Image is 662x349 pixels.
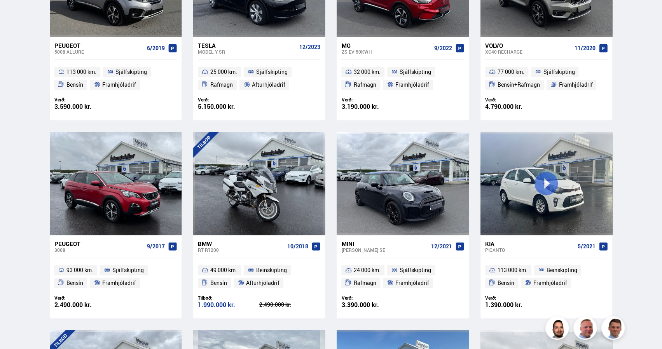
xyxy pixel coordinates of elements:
a: Volvo XC40 RECHARGE 11/2020 77 000 km. Sjálfskipting Bensín+Rafmagn Framhjóladrif Verð: 4.790.000... [480,37,612,120]
span: Framhjóladrif [102,80,136,89]
img: nhp88E3Fdnt1Opn2.png [547,318,570,341]
span: Framhjóladrif [102,278,136,288]
a: Peugeot 5008 ALLURE 6/2019 113 000 km. Sjálfskipting Bensín Framhjóladrif Verð: 3.590.000 kr. [50,37,182,120]
div: 3008 [54,247,144,253]
span: Beinskipting [546,265,577,275]
span: Rafmagn [210,80,233,89]
span: 9/2022 [434,45,452,51]
span: Bensín+Rafmagn [498,80,540,89]
img: siFngHWaQ9KaOqBr.png [575,318,598,341]
div: Verð: [485,295,547,301]
span: 9/2017 [147,243,165,250]
span: 93 000 km. [66,265,93,275]
span: Sjálfskipting [400,265,431,275]
span: Rafmagn [354,80,376,89]
a: Tesla Model Y SR 12/2023 25 000 km. Sjálfskipting Rafmagn Afturhjóladrif Verð: 5.150.000 kr. [193,37,325,120]
div: Verð: [341,295,403,301]
div: 4.790.000 kr. [485,103,547,110]
span: 113 000 km. [498,265,528,275]
span: Sjálfskipting [115,67,147,77]
span: 5/2021 [578,243,596,250]
span: Bensín [66,80,83,89]
div: [PERSON_NAME] SE [341,247,428,253]
a: BMW RT R1200 10/2018 49 000 km. Beinskipting Bensín Afturhjóladrif Tilboð: 1.990.000 kr. 2.490.00... [193,235,325,318]
span: 6/2019 [147,45,165,51]
img: FbJEzSuNWCJXmdc-.webp [603,318,626,341]
span: Sjálfskipting [400,67,431,77]
span: 12/2023 [299,44,320,50]
button: Open LiveChat chat widget [6,3,30,26]
span: Afturhjóladrif [252,80,285,89]
span: 77 000 km. [498,67,524,77]
span: Bensín [498,278,514,288]
div: Volvo [485,42,571,49]
div: Verð: [54,97,116,103]
span: Rafmagn [354,278,376,288]
span: Framhjóladrif [533,278,567,288]
div: 2.490.000 kr. [54,302,116,308]
span: Sjálfskipting [112,265,144,275]
span: 25 000 km. [210,67,237,77]
div: Verð: [341,97,403,103]
div: Mini [341,240,428,247]
div: Peugeot [54,240,144,247]
span: Sjálfskipting [543,67,575,77]
span: Afturhjóladrif [246,278,279,288]
div: 5008 ALLURE [54,49,144,54]
span: 10/2018 [287,243,308,250]
span: Beinskipting [256,265,287,275]
div: Verð: [54,295,116,301]
div: 3.590.000 kr. [54,103,116,110]
a: Peugeot 3008 9/2017 93 000 km. Sjálfskipting Bensín Framhjóladrif Verð: 2.490.000 kr. [50,235,182,318]
span: Bensín [210,278,227,288]
div: Tesla [198,42,296,49]
span: 12/2021 [431,243,452,250]
div: Verð: [485,97,547,103]
span: Framhjóladrif [395,278,429,288]
div: Picanto [485,247,575,253]
div: 5.150.000 kr. [198,103,259,110]
div: ZS EV 50KWH [341,49,431,54]
span: Bensín [66,278,83,288]
span: 11/2020 [575,45,596,51]
span: Sjálfskipting [256,67,288,77]
div: 1.390.000 kr. [485,302,547,308]
div: 1.990.000 kr. [198,302,259,308]
a: Kia Picanto 5/2021 113 000 km. Beinskipting Bensín Framhjóladrif Verð: 1.390.000 kr. [480,235,612,318]
div: XC40 RECHARGE [485,49,571,54]
div: Kia [485,240,575,247]
a: MG ZS EV 50KWH 9/2022 32 000 km. Sjálfskipting Rafmagn Framhjóladrif Verð: 3.190.000 kr. [337,37,468,120]
div: 3.190.000 kr. [341,103,403,110]
div: MG [341,42,431,49]
div: Model Y SR [198,49,296,54]
div: Verð: [198,97,259,103]
div: RT R1200 [198,247,284,253]
div: Tilboð: [198,295,259,301]
span: 113 000 km. [66,67,96,77]
div: Peugeot [54,42,144,49]
div: BMW [198,240,284,247]
span: Framhjóladrif [395,80,429,89]
div: 2.490.000 kr. [259,302,321,307]
span: Framhjóladrif [559,80,592,89]
span: 32 000 km. [354,67,381,77]
span: 49 000 km. [210,265,237,275]
span: 24 000 km. [354,265,381,275]
a: Mini [PERSON_NAME] SE 12/2021 24 000 km. Sjálfskipting Rafmagn Framhjóladrif Verð: 3.390.000 kr. [337,235,468,318]
div: 3.390.000 kr. [341,302,403,308]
